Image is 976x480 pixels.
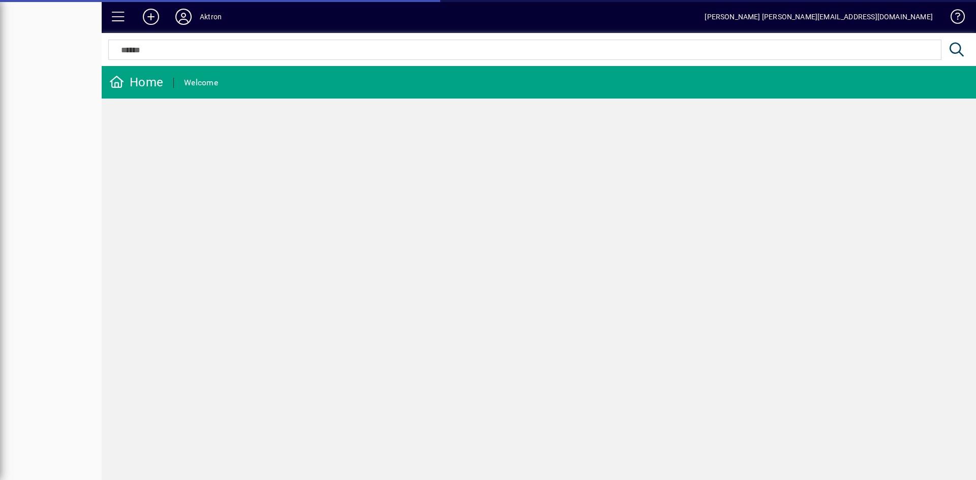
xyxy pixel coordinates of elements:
[943,2,963,35] a: Knowledge Base
[167,8,200,26] button: Profile
[109,74,163,90] div: Home
[200,9,222,25] div: Aktron
[135,8,167,26] button: Add
[705,9,933,25] div: [PERSON_NAME] [PERSON_NAME][EMAIL_ADDRESS][DOMAIN_NAME]
[184,75,218,91] div: Welcome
